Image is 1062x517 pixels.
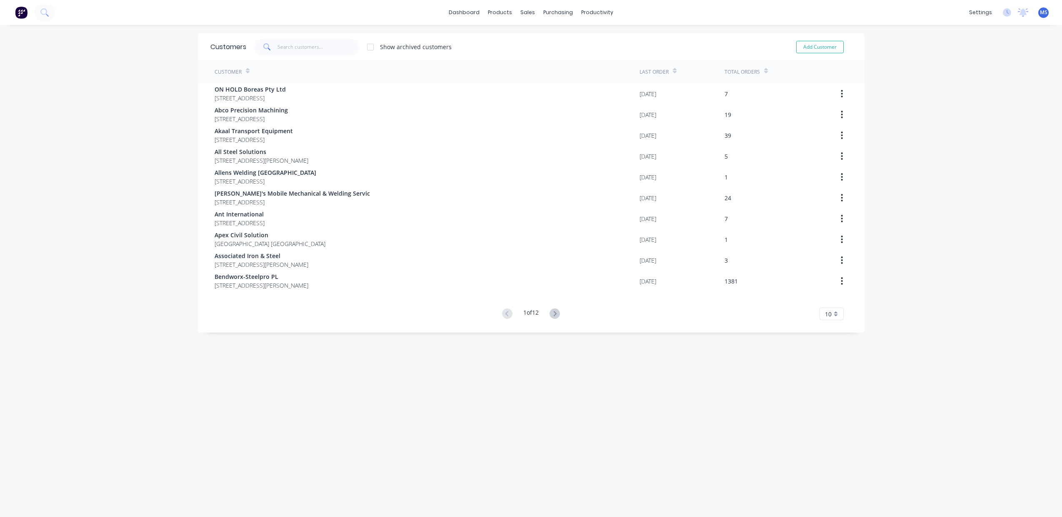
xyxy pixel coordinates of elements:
div: [DATE] [640,214,656,223]
div: products [484,6,516,19]
div: Customers [210,42,246,52]
span: [STREET_ADDRESS] [215,114,288,123]
span: 10 [825,310,832,318]
span: [STREET_ADDRESS][PERSON_NAME] [215,156,308,165]
div: 3 [725,256,728,265]
span: All Steel Solutions [215,147,308,156]
span: [PERSON_NAME]'s Mobile Mechanical & Welding Servic [215,189,370,198]
div: [DATE] [640,152,656,161]
div: 39 [725,131,731,140]
div: settings [965,6,996,19]
div: [DATE] [640,89,656,98]
div: 1381 [725,277,738,286]
div: [DATE] [640,131,656,140]
div: 24 [725,194,731,202]
div: Customer [215,68,242,76]
a: dashboard [445,6,484,19]
span: [STREET_ADDRESS][PERSON_NAME] [215,281,308,290]
div: 19 [725,110,731,119]
span: Apex Civil Solution [215,231,325,239]
div: [DATE] [640,110,656,119]
div: [DATE] [640,173,656,181]
span: [STREET_ADDRESS] [215,94,286,102]
div: Last Order [640,68,669,76]
span: Bendworx-Steelpro PL [215,272,308,281]
div: [DATE] [640,235,656,244]
div: 7 [725,214,728,223]
span: ON HOLD Boreas Pty Ltd [215,85,286,94]
span: [STREET_ADDRESS][PERSON_NAME] [215,260,308,269]
div: [DATE] [640,256,656,265]
div: Show archived customers [380,42,452,51]
div: 7 [725,89,728,98]
div: productivity [577,6,617,19]
div: Total Orders [725,68,760,76]
div: 5 [725,152,728,161]
span: Akaal Transport Equipment [215,127,293,135]
input: Search customers... [277,39,359,55]
div: 1 [725,235,728,244]
span: Allens Welding [GEOGRAPHIC_DATA] [215,168,316,177]
span: Associated Iron & Steel [215,251,308,260]
div: purchasing [539,6,577,19]
span: [STREET_ADDRESS] [215,135,293,144]
span: MS [1040,9,1047,16]
img: Factory [15,6,27,19]
span: Abco Precision Machining [215,106,288,114]
span: Ant International [215,210,265,219]
span: [STREET_ADDRESS] [215,198,370,206]
div: [DATE] [640,277,656,286]
button: Add Customer [796,41,844,53]
span: [STREET_ADDRESS] [215,219,265,227]
span: [STREET_ADDRESS] [215,177,316,186]
div: [DATE] [640,194,656,202]
span: [GEOGRAPHIC_DATA] [GEOGRAPHIC_DATA] [215,239,325,248]
div: 1 [725,173,728,181]
div: 1 of 12 [523,308,539,320]
div: sales [516,6,539,19]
